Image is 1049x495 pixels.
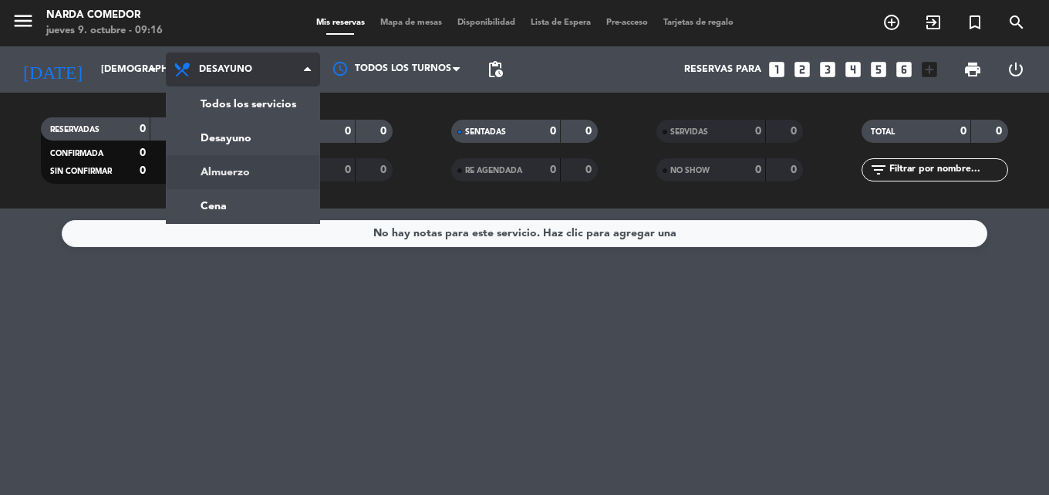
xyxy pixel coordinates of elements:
i: looks_6 [894,59,914,80]
strong: 0 [791,164,800,175]
span: Disponibilidad [450,19,523,27]
strong: 0 [380,164,390,175]
strong: 0 [550,164,556,175]
strong: 0 [960,126,966,137]
span: RE AGENDADA [465,167,522,175]
span: Tarjetas de regalo [656,19,741,27]
i: looks_4 [843,59,863,80]
span: Mapa de mesas [373,19,450,27]
span: Reservas para [684,64,761,75]
i: filter_list [869,161,888,179]
strong: 0 [585,126,595,137]
strong: 0 [380,126,390,137]
div: jueves 9. octubre - 09:16 [46,23,163,39]
a: Todos los servicios [167,87,319,121]
button: menu [12,9,35,38]
span: pending_actions [486,60,504,79]
a: Cena [167,189,319,223]
span: print [963,60,982,79]
span: SERVIDAS [670,128,708,136]
strong: 0 [345,164,351,175]
span: Pre-acceso [599,19,656,27]
span: CONFIRMADA [50,150,103,158]
i: exit_to_app [924,13,943,32]
a: Almuerzo [167,155,319,189]
span: SENTADAS [465,128,506,136]
strong: 0 [755,126,761,137]
span: TOTAL [871,128,895,136]
i: looks_5 [869,59,889,80]
div: No hay notas para este servicio. Haz clic para agregar una [373,225,676,242]
strong: 0 [140,165,146,176]
span: Desayuno [199,64,252,75]
i: looks_3 [818,59,838,80]
i: add_box [919,59,939,80]
strong: 0 [345,126,351,137]
strong: 0 [140,124,146,134]
strong: 0 [755,164,761,175]
i: [DATE] [12,53,93,86]
input: Filtrar por nombre... [888,161,1007,178]
span: SIN CONFIRMAR [50,168,112,175]
i: arrow_drop_down [143,60,162,79]
a: Desayuno [167,121,319,155]
strong: 0 [140,147,146,158]
i: menu [12,9,35,32]
strong: 0 [791,126,800,137]
div: Narda Comedor [46,8,163,23]
span: Mis reservas [309,19,373,27]
i: power_settings_new [1007,60,1025,79]
div: LOG OUT [994,46,1037,93]
strong: 0 [996,126,1005,137]
i: looks_one [767,59,787,80]
i: turned_in_not [966,13,984,32]
span: NO SHOW [670,167,710,175]
i: looks_two [792,59,812,80]
strong: 0 [550,126,556,137]
i: search [1007,13,1026,32]
strong: 0 [585,164,595,175]
i: add_circle_outline [882,13,901,32]
span: Lista de Espera [523,19,599,27]
span: RESERVADAS [50,126,100,134]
